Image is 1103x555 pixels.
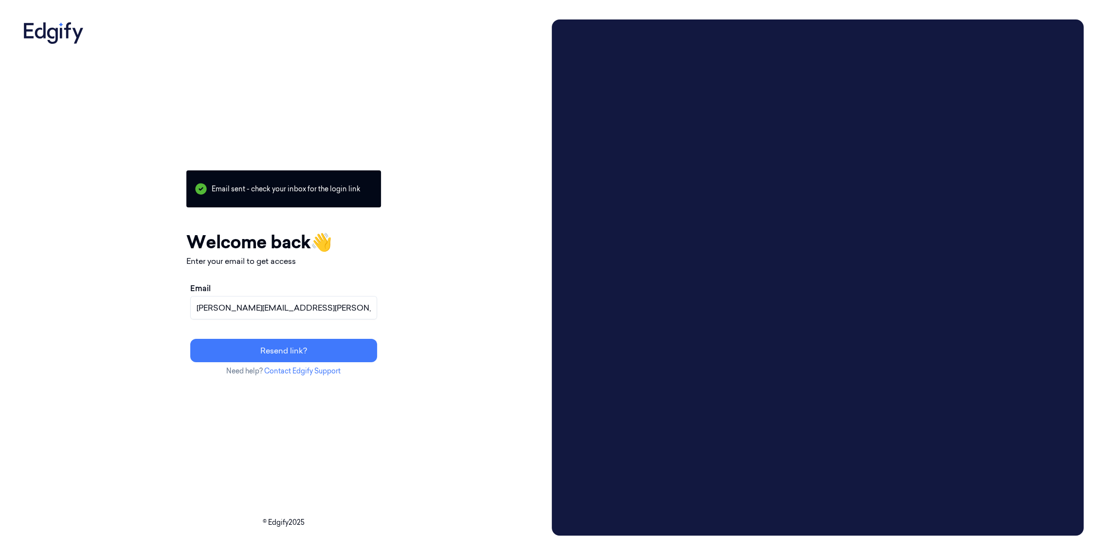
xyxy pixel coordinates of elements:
[19,518,548,528] p: © Edgify 2025
[186,229,381,255] h1: Welcome back 👋
[186,366,381,376] p: Need help?
[190,339,377,362] button: Resend link?
[186,170,381,207] p: Email sent - check your inbox for the login link
[190,296,377,319] input: name@example.com
[186,255,381,267] p: Enter your email to get access
[190,282,211,294] label: Email
[264,367,341,375] a: Contact Edgify Support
